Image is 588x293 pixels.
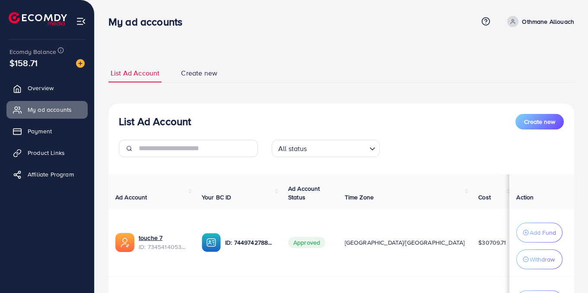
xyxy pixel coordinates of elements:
[516,223,563,243] button: Add Fund
[119,115,191,128] h3: List Ad Account
[202,193,232,202] span: Your BC ID
[28,127,52,135] span: Payment
[522,16,574,27] p: Othmane Allouach
[516,249,563,269] button: Withdraw
[345,193,374,202] span: Time Zone
[28,170,74,179] span: Affiliate Program
[6,123,88,140] a: Payment
[6,166,88,183] a: Affiliate Program
[288,184,320,202] span: Ad Account Status
[76,16,86,26] img: menu
[530,254,555,265] p: Withdraw
[202,233,221,252] img: ic-ba-acc.ded83a64.svg
[181,68,217,78] span: Create new
[9,12,67,25] img: logo
[28,105,72,114] span: My ad accounts
[111,68,159,78] span: List Ad Account
[28,84,54,92] span: Overview
[108,16,189,28] h3: My ad accounts
[524,117,555,126] span: Create new
[478,193,491,202] span: Cost
[288,237,325,248] span: Approved
[277,142,309,155] span: All status
[310,141,366,155] input: Search for option
[6,144,88,161] a: Product Links
[115,193,147,202] span: Ad Account
[115,233,134,252] img: ic-ads-acc.e4c84228.svg
[515,114,564,129] button: Create new
[76,59,85,68] img: image
[6,101,88,118] a: My ad accounts
[139,233,162,242] a: touche 7
[551,254,582,287] iframe: Chat
[6,79,88,97] a: Overview
[10,57,38,69] span: $158.71
[139,233,188,251] div: <span class='underline'>touche 7</span></br>7345414053650628609
[478,238,506,247] span: $30709.71
[139,243,188,251] span: ID: 7345414053650628609
[225,237,274,248] p: ID: 7449742788461903889
[504,16,574,27] a: Othmane Allouach
[345,238,465,247] span: [GEOGRAPHIC_DATA]/[GEOGRAPHIC_DATA]
[530,227,556,238] p: Add Fund
[272,140,380,157] div: Search for option
[516,193,534,202] span: Action
[28,148,65,157] span: Product Links
[10,47,56,56] span: Ecomdy Balance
